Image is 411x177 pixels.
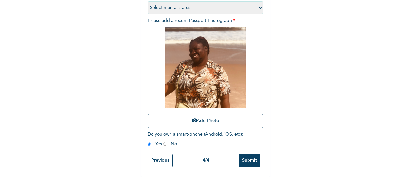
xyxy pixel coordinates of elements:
[173,157,239,164] div: 4 / 4
[148,114,263,128] button: Add Photo
[239,154,260,167] input: Submit
[165,27,246,108] img: Crop
[148,132,243,146] span: Do you own a smart-phone (Android, iOS, etc) : Yes No
[148,154,173,167] input: Previous
[148,18,263,131] span: Please add a recent Passport Photograph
